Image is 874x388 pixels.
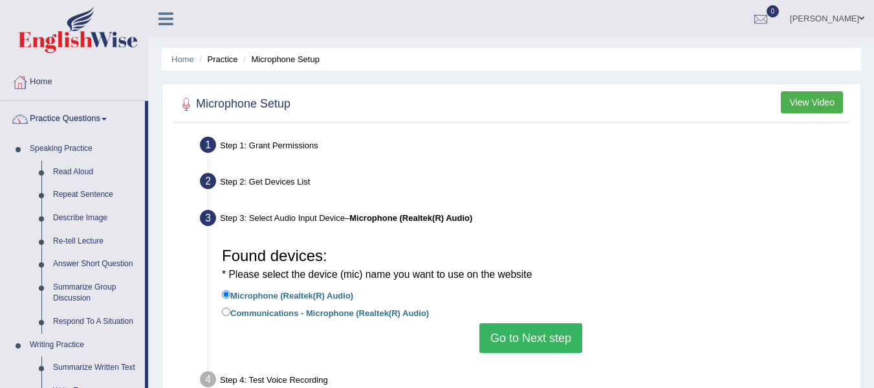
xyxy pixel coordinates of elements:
[194,206,855,234] div: Step 3: Select Audio Input Device
[1,101,145,133] a: Practice Questions
[479,323,582,353] button: Go to Next step
[47,207,145,230] a: Describe Image
[196,53,237,65] li: Practice
[222,290,230,299] input: Microphone (Realtek(R) Audio)
[47,161,145,184] a: Read Aloud
[222,288,353,302] label: Microphone (Realtek(R) Audio)
[171,54,194,64] a: Home
[222,269,532,280] small: * Please select the device (mic) name you want to use on the website
[47,310,145,334] a: Respond To A Situation
[222,247,840,282] h3: Found devices:
[47,230,145,253] a: Re-tell Lecture
[47,183,145,207] a: Repeat Sentence
[349,213,472,223] b: Microphone (Realtek(R) Audio)
[24,137,145,161] a: Speaking Practice
[47,253,145,276] a: Answer Short Question
[194,169,855,198] div: Step 2: Get Devices List
[222,305,429,319] label: Communications - Microphone (Realtek(R) Audio)
[767,5,780,17] span: 0
[194,133,855,161] div: Step 1: Grant Permissions
[47,356,145,380] a: Summarize Written Text
[222,308,230,316] input: Communications - Microphone (Realtek(R) Audio)
[1,64,148,97] a: Home
[240,53,320,65] li: Microphone Setup
[781,91,843,113] button: View Video
[47,276,145,310] a: Summarize Group Discussion
[177,95,290,114] h2: Microphone Setup
[345,213,472,223] span: –
[24,334,145,357] a: Writing Practice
